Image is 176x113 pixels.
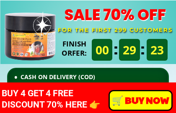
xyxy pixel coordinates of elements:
h3: BUY 4 GET 4 FREE DISCOUNT 70% HERE 👉 [2,88,129,111]
h3: : [134,37,152,62]
h3: FOR THE FIRST 299 CUSTOMERS [56,26,174,34]
p: ️🛒 BUY NOW [110,91,171,110]
h3: sale 70% off [56,5,174,26]
h3: : [107,37,125,62]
